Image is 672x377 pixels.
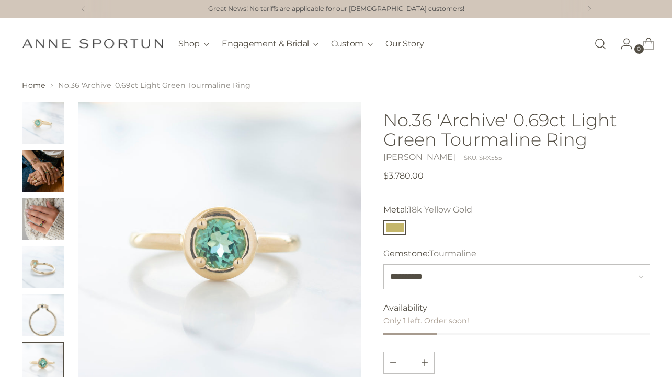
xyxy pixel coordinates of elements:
span: Tourmaline [429,249,476,258]
button: Change image to image 5 [22,294,64,336]
h1: No.36 'Archive' 0.69ct Light Green Tourmaline Ring [383,110,650,149]
span: 0 [634,44,644,54]
span: Only 1 left. Order soon! [383,316,469,325]
span: Availability [383,302,427,314]
button: Engagement & Bridal [222,32,318,55]
button: Subtract product quantity [415,352,434,373]
span: 18k Yellow Gold [408,205,472,215]
nav: breadcrumbs [22,80,650,91]
button: Change image to image 2 [22,150,64,192]
a: Anne Sportun Fine Jewellery [22,39,163,49]
button: Change image to image 1 [22,102,64,144]
button: 18k Yellow Gold [383,220,406,235]
label: Metal: [383,204,472,216]
button: Change image to image 4 [22,246,64,288]
button: Add product quantity [384,352,403,373]
a: Go to the account page [612,33,633,54]
a: Open cart modal [634,33,655,54]
a: Open search modal [590,33,611,54]
button: Shop [178,32,209,55]
div: SKU: SRX555 [464,154,502,162]
a: [PERSON_NAME] [383,152,455,162]
span: $3,780.00 [383,170,424,182]
button: Custom [331,32,373,55]
a: Home [22,80,45,90]
a: Our Story [385,32,424,55]
span: No.36 'Archive' 0.69ct Light Green Tourmaline Ring [58,80,250,90]
input: Product quantity [396,352,422,373]
a: Great News! No tariffs are applicable for our [DEMOGRAPHIC_DATA] customers! [208,4,464,14]
button: Change image to image 3 [22,198,64,240]
label: Gemstone: [383,248,476,260]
